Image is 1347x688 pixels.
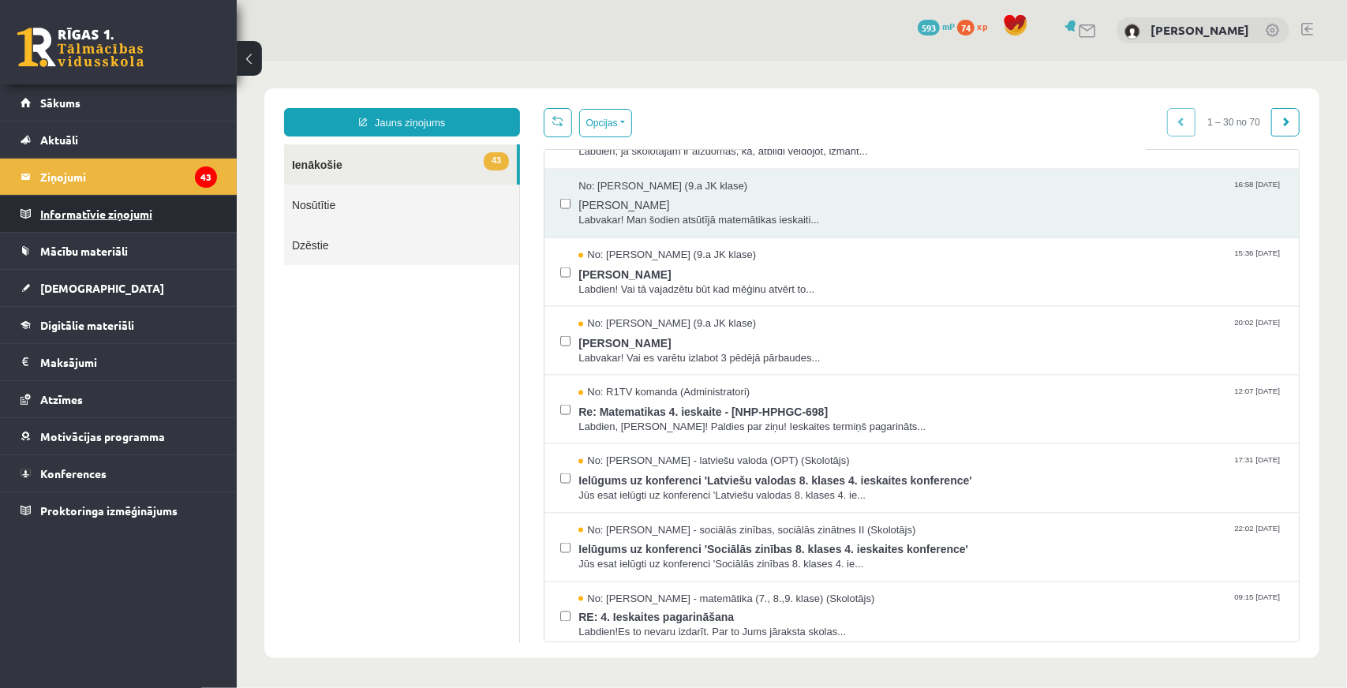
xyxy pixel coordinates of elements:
a: No: [PERSON_NAME] (9.a JK klase) 20:02 [DATE] [PERSON_NAME] Labvakar! Vai es varētu izlabot 3 pēd... [342,256,1046,305]
span: [PERSON_NAME] [342,202,1046,222]
span: No: [PERSON_NAME] - sociālās zinības, sociālās zinātnes II (Skolotājs) [342,462,679,477]
span: Motivācijas programma [40,429,165,443]
a: No: [PERSON_NAME] - latviešu valoda (OPT) (Skolotājs) 17:31 [DATE] Ielūgums uz konferenci 'Latvie... [342,393,1046,442]
span: [PERSON_NAME] [342,133,1046,152]
span: Labdien, [PERSON_NAME]! Paldies par ziņu! Ieskaites termiņš pagarināts... [342,359,1046,374]
span: 593 [918,20,940,36]
a: [DEMOGRAPHIC_DATA] [21,270,217,306]
a: Maksājumi [21,344,217,380]
a: Sākums [21,84,217,121]
span: 16:58 [DATE] [994,118,1046,130]
span: Labdien, ja skolotājam ir aizdomas, ka, atbildi veidojot, izmant... [342,84,1046,99]
span: 74 [957,20,975,36]
a: No: [PERSON_NAME] - matemātika (7., 8.,9. klase) (Skolotājs) 09:15 [DATE] RE: 4. Ieskaites pagari... [342,531,1046,580]
span: [DEMOGRAPHIC_DATA] [40,281,164,295]
legend: Informatīvie ziņojumi [40,196,217,232]
span: No: [PERSON_NAME] (9.a JK klase) [342,118,511,133]
legend: Maksājumi [40,344,217,380]
span: 22:02 [DATE] [994,462,1046,474]
span: Atzīmes [40,392,83,406]
span: 12:07 [DATE] [994,324,1046,336]
span: Jūs esat ielūgti uz konferenci 'Latviešu valodas 8. klases 4. ie... [342,428,1046,443]
a: Konferences [21,455,217,492]
a: Dzēstie [47,164,282,204]
span: Sākums [40,95,80,110]
a: No: [PERSON_NAME] (9.a JK klase) 16:58 [DATE] [PERSON_NAME] Labvakar! Man šodien atsūtījā matemāt... [342,118,1046,167]
a: No: R1TV komanda (Administratori) 12:07 [DATE] Re: Matematikas 4. ieskaite - [NHP-HPHGC-698] Labd... [342,324,1046,373]
img: Marks Eilers Bušs [1124,24,1140,39]
span: Digitālie materiāli [40,318,134,332]
span: 09:15 [DATE] [994,531,1046,543]
a: Rīgas 1. Tālmācības vidusskola [17,28,144,67]
a: Jauns ziņojums [47,47,283,76]
span: No: [PERSON_NAME] (9.a JK klase) [342,187,519,202]
span: 43 [247,92,272,110]
a: No: [PERSON_NAME] (9.a JK klase) 15:36 [DATE] [PERSON_NAME] Labdien! Vai tā vajadzētu būt kad mēģ... [342,187,1046,236]
span: Re: Matematikas 4. ieskaite - [NHP-HPHGC-698] [342,339,1046,359]
span: No: [PERSON_NAME] (9.a JK klase) [342,256,519,271]
span: 15:36 [DATE] [994,187,1046,199]
span: Labvakar! Vai es varētu izlabot 3 pēdējā pārbaudes... [342,290,1046,305]
span: No: [PERSON_NAME] - latviešu valoda (OPT) (Skolotājs) [342,393,612,408]
span: Ielūgums uz konferenci 'Latviešu valodas 8. klases 4. ieskaites konference' [342,408,1046,428]
a: Nosūtītie [47,124,282,164]
span: Ielūgums uz konferenci 'Sociālās zinības 8. klases 4. ieskaites konference' [342,477,1046,496]
span: xp [977,20,987,32]
span: 17:31 [DATE] [994,393,1046,405]
a: No: [PERSON_NAME] - sociālās zinības, sociālās zinātnes II (Skolotājs) 22:02 [DATE] Ielūgums uz k... [342,462,1046,511]
a: 74 xp [957,20,995,32]
span: 1 – 30 no 70 [959,47,1035,76]
a: 43Ienākošie [47,84,280,124]
span: [PERSON_NAME] [342,271,1046,290]
span: Konferences [40,466,107,480]
span: Labdien!Es to nevaru izdarīt. Par to Jums jāraksta skolas... [342,565,1046,580]
a: Mācību materiāli [21,233,217,269]
span: No: [PERSON_NAME] - matemātika (7., 8.,9. klase) (Skolotājs) [342,531,638,546]
span: Jūs esat ielūgti uz konferenci 'Sociālās zinības 8. klases 4. ie... [342,496,1046,511]
a: Motivācijas programma [21,418,217,454]
a: Ziņojumi43 [21,159,217,195]
a: 593 mP [918,20,955,32]
span: Mācību materiāli [40,244,128,258]
a: [PERSON_NAME] [1151,22,1249,38]
legend: Ziņojumi [40,159,217,195]
button: Opcijas [342,48,395,77]
i: 43 [195,166,217,188]
a: Proktoringa izmēģinājums [21,492,217,529]
span: 20:02 [DATE] [994,256,1046,267]
span: Labdien! Vai tā vajadzētu būt kad mēģinu atvērt to... [342,222,1046,237]
span: Labvakar! Man šodien atsūtījā matemātikas ieskaiti... [342,152,1046,167]
a: Atzīmes [21,381,217,417]
a: Aktuāli [21,122,217,158]
span: Aktuāli [40,133,78,147]
span: Proktoringa izmēģinājums [40,503,178,518]
span: RE: 4. Ieskaites pagarināšana [342,545,1046,565]
span: No: R1TV komanda (Administratori) [342,324,513,339]
a: Informatīvie ziņojumi [21,196,217,232]
a: Digitālie materiāli [21,307,217,343]
span: mP [942,20,955,32]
